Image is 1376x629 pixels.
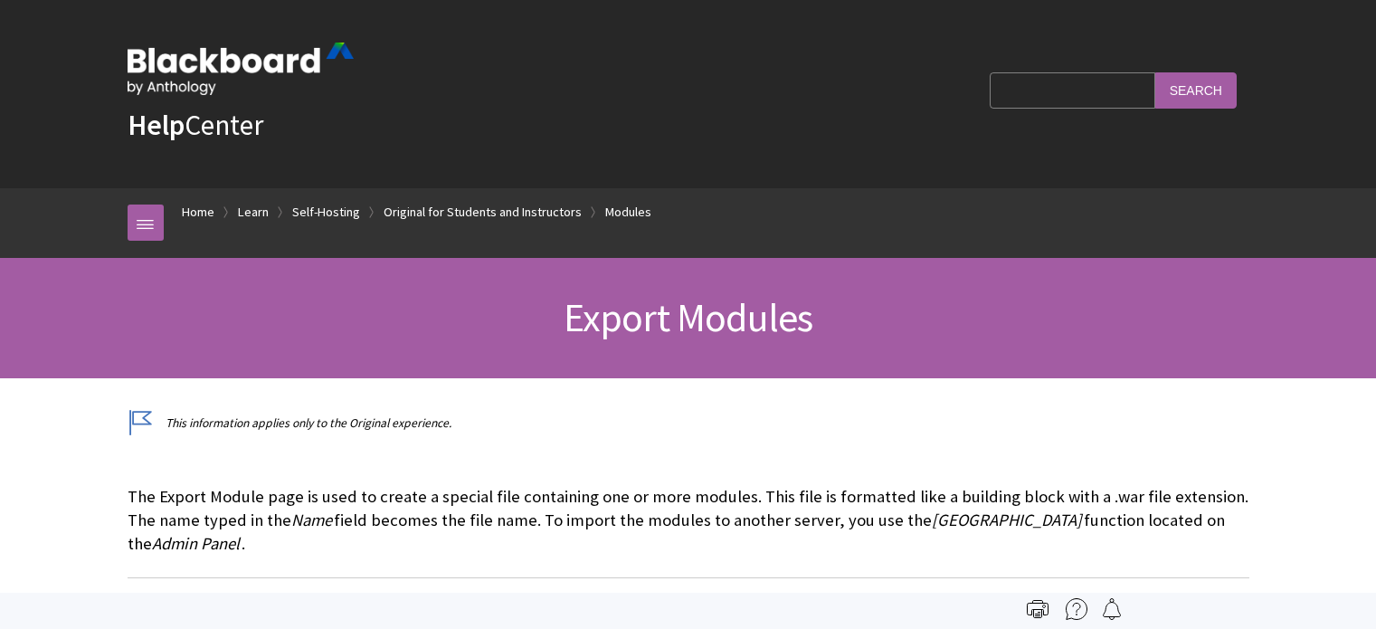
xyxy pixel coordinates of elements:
[128,107,263,143] a: HelpCenter
[1066,598,1087,620] img: More help
[1155,72,1237,108] input: Search
[128,43,354,95] img: Blackboard by Anthology
[932,510,1082,530] span: [GEOGRAPHIC_DATA]
[384,201,582,224] a: Original for Students and Instructors
[182,201,214,224] a: Home
[238,201,269,224] a: Learn
[128,415,1249,432] p: This information applies only to the Original experience.
[152,533,240,554] span: Admin Panel
[1027,598,1049,620] img: Print
[564,292,813,342] span: Export Modules
[291,510,332,530] span: Name
[1101,598,1123,620] img: Follow this page
[128,485,1249,557] p: The Export Module page is used to create a special file containing one or more modules. This file...
[605,201,651,224] a: Modules
[292,201,360,224] a: Self-Hosting
[128,107,185,143] strong: Help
